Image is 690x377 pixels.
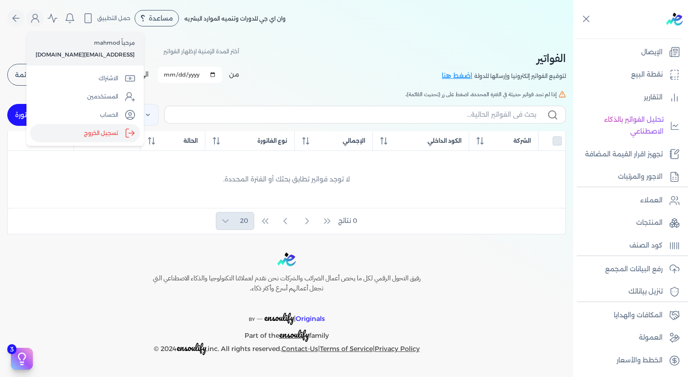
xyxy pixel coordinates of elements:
span: إذا لم تجد فواتير حديثة في الفترة المحددة، اضغط على زر (تحديث القائمة). [405,90,557,98]
a: المنتجات [573,213,685,232]
a: تجهيز اقرار القيمة المضافة [573,145,685,164]
a: التقارير [573,88,685,107]
p: لتوقيع الفواتير إلكترونيا وإرسالها للدولة [474,70,566,82]
p: العمولة [639,332,663,344]
a: اضغط هنا [442,71,474,81]
p: نقطة البيع [631,69,663,81]
label: تسجيل الخروج [30,124,140,142]
a: كود الصنف [573,236,685,255]
a: العمولة [573,328,685,347]
p: © 2024 ,inc. All rights reserved. | | [133,342,440,355]
a: Privacy Policy [375,345,420,353]
span: ensoulify [177,341,206,355]
button: 3 [11,348,33,370]
img: logo [277,253,296,267]
span: الكود الداخلي [428,137,461,145]
label: من [229,70,239,79]
h2: الفواتير [442,50,566,67]
p: العملاء [640,195,663,207]
a: الخطط والأسعار [573,351,685,370]
span: تحديث القائمة [15,72,55,78]
a: ensoulify [279,331,309,340]
label: الي [140,70,149,79]
a: المستخدمين [30,88,140,106]
p: Part of the family [133,325,440,342]
span: نوع الفاتورة [257,137,287,145]
span: حمل التطبيق [97,14,131,22]
p: تحليل الفواتير بالذكاء الاصطناعي [578,114,664,137]
p: التقارير [644,92,663,103]
div: لا توجد فواتير تطابق بحثك أو الفترة المحددة. [15,156,558,202]
span: الحالة [183,137,198,145]
div: مساعدة [135,10,179,26]
span: الإجمالي [343,137,365,145]
span: BY [249,316,255,322]
a: الإيصال [573,43,685,62]
img: logo [666,13,683,26]
a: نقطة البيع [573,65,685,84]
a: العملاء [573,191,685,210]
p: كود الصنف [629,240,663,252]
p: المكافات والهدايا [614,310,663,321]
p: [EMAIL_ADDRESS][DOMAIN_NAME] [36,49,135,61]
p: رفع البيانات المجمع [605,263,663,275]
p: أختر المدة الزمنية لإظهار الفواتير [163,46,239,57]
a: تنزيل بياناتك [573,282,685,301]
a: Terms of Service [320,345,373,353]
span: مساعدة [149,15,173,21]
p: الإيصال [641,46,663,58]
a: تحليل الفواتير بالذكاء الاصطناعي [573,110,685,141]
a: المكافات والهدايا [573,306,685,325]
p: | [133,301,440,325]
a: الاشتراك [30,69,140,88]
input: بحث في الفواتير الحالية... [172,110,536,119]
button: حمل التطبيق [80,10,133,26]
a: Contact-Us [282,345,318,353]
p: تجهيز اقرار القيمة المضافة [585,149,663,160]
a: اضافة فاتورة [7,104,60,126]
p: المنتجات [636,217,663,229]
a: الحساب [30,106,140,124]
span: 3 [7,344,16,354]
h6: رفيق التحول الرقمي لكل ما يخص أعمال الضرائب والشركات نحن نقدم لعملائنا التكنولوجيا والذكاء الاصطن... [133,274,440,293]
a: الاجور والمرتبات [573,167,685,186]
span: ensoulify [264,310,294,325]
p: الخطط والأسعار [617,355,663,367]
sup: __ [257,314,262,320]
p: تنزيل بياناتك [628,286,663,298]
span: Originals [296,315,325,323]
span: ensoulify [279,327,309,341]
button: تحديث القائمة [7,64,63,86]
a: رفع البيانات المجمع [573,260,685,279]
p: الاجور والمرتبات [618,171,663,183]
p: مرحباً mahmod [36,37,135,49]
span: الشركة [513,137,531,145]
span: وان اي جي للدورات وتنميه الموارد البشريه [184,15,286,22]
span: 0 نتائج [338,216,357,226]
